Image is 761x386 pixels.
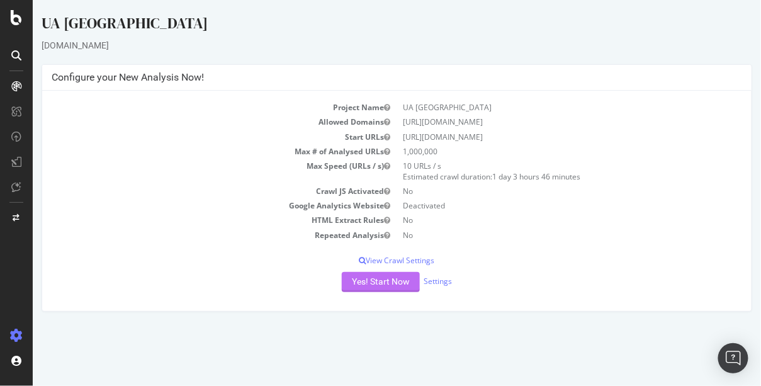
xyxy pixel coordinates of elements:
span: 1 day 3 hours 46 minutes [460,171,548,182]
td: Deactivated [364,198,710,213]
td: Project Name [19,100,364,115]
button: Yes! Start Now [309,272,387,292]
td: Google Analytics Website [19,198,364,213]
td: 1,000,000 [364,144,710,159]
td: Start URLs [19,130,364,144]
h4: Configure your New Analysis Now! [19,71,709,84]
td: UA [GEOGRAPHIC_DATA] [364,100,710,115]
div: [DOMAIN_NAME] [9,39,719,52]
p: View Crawl Settings [19,255,709,266]
td: [URL][DOMAIN_NAME] [364,130,710,144]
td: Allowed Domains [19,115,364,129]
td: Max # of Analysed URLs [19,144,364,159]
td: [URL][DOMAIN_NAME] [364,115,710,129]
td: Max Speed (URLs / s) [19,159,364,184]
td: No [364,184,710,198]
td: No [364,228,710,242]
div: Open Intercom Messenger [718,343,748,373]
td: 10 URLs / s Estimated crawl duration: [364,159,710,184]
td: Repeated Analysis [19,228,364,242]
a: Settings [391,276,419,287]
div: UA [GEOGRAPHIC_DATA] [9,13,719,39]
td: HTML Extract Rules [19,213,364,227]
td: Crawl JS Activated [19,184,364,198]
td: No [364,213,710,227]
